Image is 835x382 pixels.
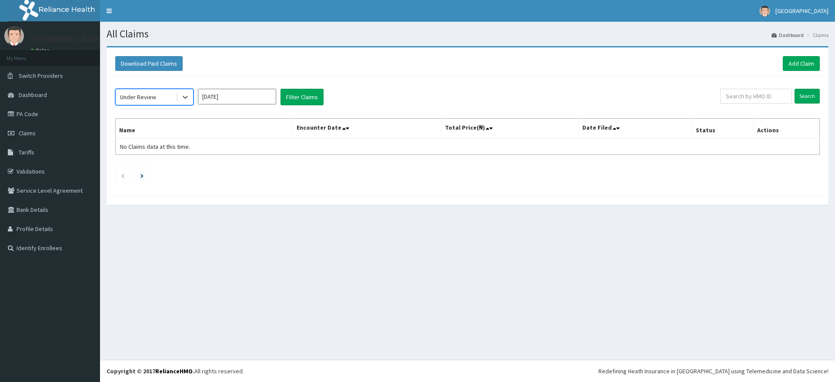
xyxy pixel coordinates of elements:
footer: All rights reserved. [100,360,835,382]
th: Total Price(₦) [441,119,578,139]
span: No Claims data at this time. [120,143,190,151]
a: Dashboard [772,31,804,39]
div: Under Review [120,93,156,101]
h1: All Claims [107,28,828,40]
th: Actions [753,119,819,139]
li: Claims [805,31,828,39]
a: RelianceHMO [155,367,193,375]
span: Tariffs [19,148,34,156]
img: User Image [4,26,24,46]
p: [GEOGRAPHIC_DATA] [30,35,102,43]
input: Search by HMO ID [720,89,792,104]
input: Select Month and Year [198,89,276,104]
span: Switch Providers [19,72,63,80]
span: Claims [19,129,36,137]
a: Online [30,47,51,54]
button: Filter Claims [281,89,324,105]
span: [GEOGRAPHIC_DATA] [775,7,828,15]
a: Next page [140,171,144,179]
a: Previous page [121,171,125,179]
th: Name [116,119,293,139]
img: User Image [759,6,770,17]
input: Search [795,89,820,104]
a: Add Claim [783,56,820,71]
strong: Copyright © 2017 . [107,367,194,375]
th: Encounter Date [293,119,441,139]
th: Status [692,119,753,139]
button: Download Paid Claims [115,56,183,71]
th: Date Filed [578,119,692,139]
span: Dashboard [19,91,47,99]
div: Redefining Heath Insurance in [GEOGRAPHIC_DATA] using Telemedicine and Data Science! [598,367,828,375]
